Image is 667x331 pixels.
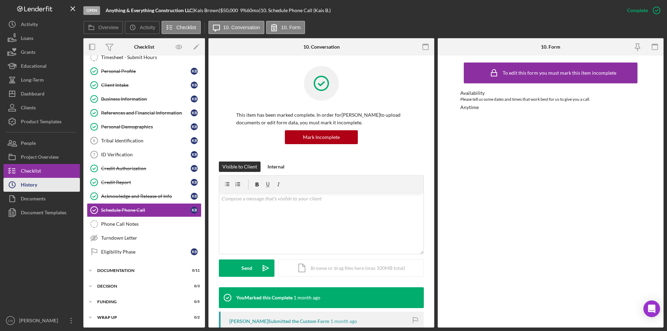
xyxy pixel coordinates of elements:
[3,192,80,206] a: Documents
[125,21,159,34] button: Activity
[208,21,265,34] button: 10. Conversation
[187,268,200,273] div: 0 / 11
[194,8,220,13] div: Kais Brown |
[3,150,80,164] button: Project Overview
[97,300,182,304] div: Funding
[620,3,664,17] button: Complete
[93,139,95,143] tspan: 6
[236,111,406,127] p: This item has been marked complete. In order for [PERSON_NAME] to upload documents or edit form d...
[87,78,201,92] a: Client IntakeKB
[267,162,285,172] div: Internal
[87,134,201,148] a: 6Tribal IdentificationKB
[21,115,61,130] div: Product Templates
[101,207,191,213] div: Schedule Phone Call
[303,130,340,144] div: Mark Incomplete
[3,206,80,220] button: Document Templates
[3,87,80,101] button: Dashboard
[87,64,201,78] a: Personal ProfileKB
[3,45,80,59] button: Grants
[106,8,194,13] div: |
[264,162,288,172] button: Internal
[503,70,616,76] div: To edit this form you must mark this item incomplete
[87,217,201,231] a: Phone Call Notes
[101,193,191,199] div: Acknowledge and Release of Info
[87,92,201,106] a: Business InformationKB
[191,151,198,158] div: K B
[21,59,47,75] div: Educational
[87,106,201,120] a: References and Financial InformationKB
[87,120,201,134] a: Personal DemographicsKB
[101,166,191,171] div: Credit Authorization
[87,175,201,189] a: Credit ReportKB
[98,25,118,30] label: Overview
[236,295,293,300] div: You Marked this Complete
[21,87,44,102] div: Dashboard
[21,164,41,180] div: Checklist
[21,178,37,193] div: History
[97,284,182,288] div: Decision
[3,314,80,328] button: CN[PERSON_NAME]
[247,8,259,13] div: 60 mo
[8,319,13,323] text: CN
[87,231,201,245] a: Turndown Letter
[187,300,200,304] div: 0 / 5
[3,178,80,192] button: History
[21,150,59,166] div: Project Overview
[460,105,479,110] div: Anytime
[162,21,201,34] button: Checklist
[460,90,641,96] div: Availability
[219,162,261,172] button: Visible to Client
[191,193,198,200] div: K B
[191,82,198,89] div: K B
[191,137,198,144] div: K B
[87,162,201,175] a: Credit AuthorizationKB
[3,136,80,150] button: People
[83,6,100,15] div: Open
[3,73,80,87] button: Long-Term
[541,44,560,50] div: 10. Form
[294,295,320,300] time: 2025-07-30 17:38
[17,314,63,329] div: [PERSON_NAME]
[3,115,80,129] a: Product Templates
[191,207,198,214] div: K B
[101,180,191,185] div: Credit Report
[101,68,191,74] div: Personal Profile
[176,25,196,30] label: Checklist
[87,203,201,217] a: Schedule Phone CallKB
[97,315,182,320] div: Wrap up
[21,136,36,152] div: People
[241,259,252,277] div: Send
[106,7,192,13] b: Anything & Everything Construction LLC
[87,148,201,162] a: 7ID VerificationKB
[101,221,201,227] div: Phone Call Notes
[191,248,198,255] div: K B
[330,318,357,324] time: 2025-07-30 16:56
[3,17,80,31] button: Activity
[3,101,80,115] button: Clients
[3,59,80,73] button: Educational
[187,315,200,320] div: 0 / 2
[101,152,191,157] div: ID Verification
[266,21,305,34] button: 10. Form
[21,192,46,207] div: Documents
[101,249,191,255] div: Eligibility Phase
[3,31,80,45] button: Loans
[259,8,331,13] div: | 10. Schedule Phone Call (Kais B.)
[643,300,660,317] div: Open Intercom Messenger
[460,96,641,103] div: Please tell us some dates and times that work best for us to give you a call.
[303,44,340,50] div: 10. Conversation
[191,179,198,186] div: K B
[187,284,200,288] div: 0 / 3
[229,318,329,324] div: [PERSON_NAME] Submitted the Custom Form
[101,138,191,143] div: Tribal Identification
